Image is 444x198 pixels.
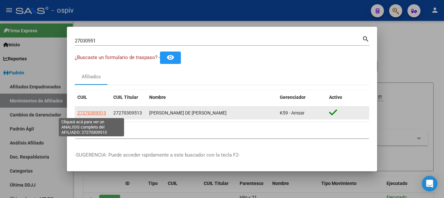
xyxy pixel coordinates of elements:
[75,151,369,159] p: -SUGERENCIA: Puede acceder rapidamente a este buscador con la tecla F2-
[326,90,369,104] datatable-header-cell: Activo
[277,90,326,104] datatable-header-cell: Gerenciador
[280,110,305,115] span: K59 - Amsar
[111,90,147,104] datatable-header-cell: CUIL Titular
[77,110,106,115] span: 27270309513
[77,95,87,100] span: CUIL
[113,95,138,100] span: CUIL Titular
[422,176,437,191] div: Open Intercom Messenger
[147,90,277,104] datatable-header-cell: Nombre
[75,122,369,138] div: 1 total
[166,53,174,61] mat-icon: remove_red_eye
[75,54,160,60] span: ¿Buscaste un formulario de traspaso? -
[82,73,101,81] div: Afiliados
[75,90,111,104] datatable-header-cell: CUIL
[362,35,370,42] mat-icon: search
[113,110,142,115] span: 27270309513
[149,95,166,100] span: Nombre
[149,109,275,117] div: [PERSON_NAME] DE [PERSON_NAME]
[329,95,342,100] span: Activo
[280,95,306,100] span: Gerenciador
